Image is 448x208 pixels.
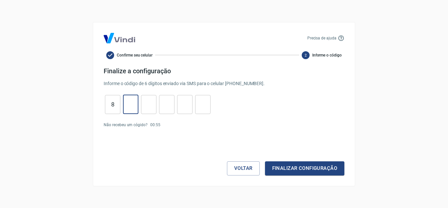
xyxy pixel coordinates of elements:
span: Confirme seu celular [117,52,153,58]
text: 2 [305,53,307,57]
p: 00 : 55 [150,122,160,128]
img: Logo Vind [104,33,135,43]
span: Informe o código [312,52,342,58]
p: Precisa de ajuda [307,35,336,41]
button: Finalizar configuração [265,161,344,175]
p: Não recebeu um cógido? [104,122,148,128]
p: Informe o código de 6 dígitos enviado via SMS para o celular [PHONE_NUMBER] . [104,80,344,87]
h4: Finalize a configuração [104,67,344,75]
button: Voltar [227,161,260,175]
